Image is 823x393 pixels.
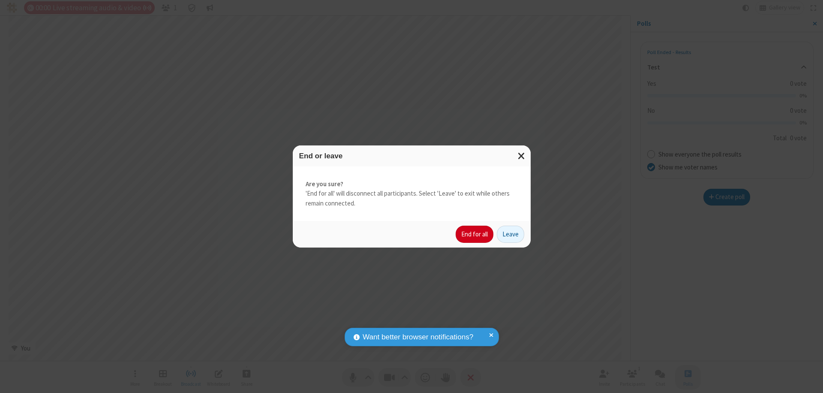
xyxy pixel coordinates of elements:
[513,145,531,166] button: Close modal
[299,152,524,160] h3: End or leave
[293,166,531,221] div: 'End for all' will disconnect all participants. Select 'Leave' to exit while others remain connec...
[497,226,524,243] button: Leave
[456,226,493,243] button: End for all
[306,179,518,189] strong: Are you sure?
[363,332,473,343] span: Want better browser notifications?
